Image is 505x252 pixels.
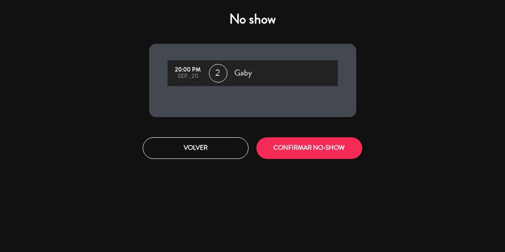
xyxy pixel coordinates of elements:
[256,137,362,159] button: CONFIRMAR NO-SHOW
[235,66,252,80] span: Gaby
[143,137,249,159] button: Volver
[172,67,204,73] div: 20:00 PM
[209,64,227,82] span: 2
[149,11,356,28] h4: No show
[172,73,204,80] div: sep., 20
